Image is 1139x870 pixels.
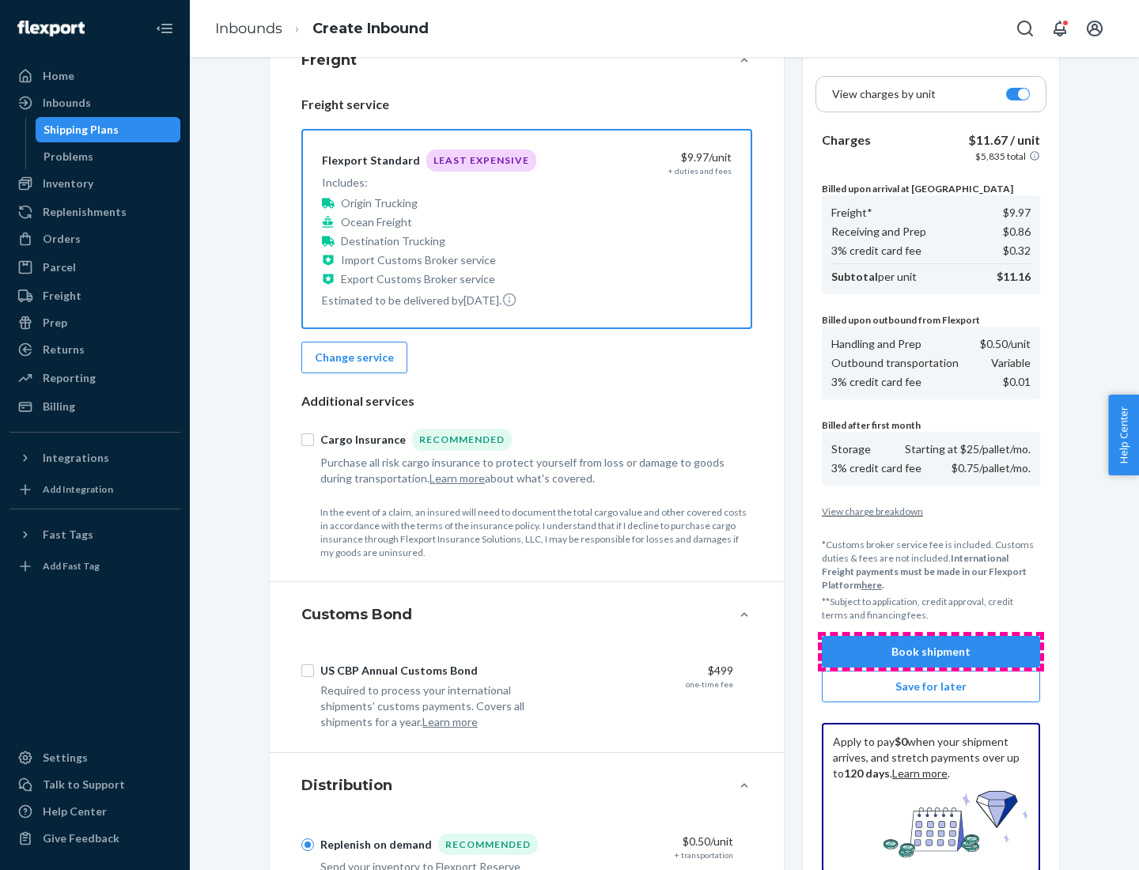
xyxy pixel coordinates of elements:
div: Problems [44,149,93,165]
a: Replenishments [9,199,180,225]
p: **Subject to application, credit approval, credit terms and financing fees. [822,595,1040,622]
div: $9.97 /unit [567,149,732,165]
div: Help Center [43,804,107,819]
button: Save for later [822,671,1040,702]
p: Origin Trucking [341,195,418,211]
p: Storage [831,441,871,457]
div: + duties and fees [668,165,732,176]
a: Parcel [9,255,180,280]
button: Help Center [1108,395,1139,475]
button: Open notifications [1044,13,1076,44]
p: Ocean Freight [341,214,412,230]
div: Shipping Plans [44,122,119,138]
button: Close Navigation [149,13,180,44]
a: Problems [36,144,181,169]
button: Open account menu [1079,13,1111,44]
ol: breadcrumbs [202,6,441,52]
div: Orders [43,231,81,247]
p: View charge breakdown [822,505,1040,518]
div: Parcel [43,259,76,275]
a: Add Fast Tag [9,554,180,579]
button: Learn more [422,714,478,730]
a: Talk to Support [9,772,180,797]
p: $5,835 total [975,149,1026,163]
a: Inventory [9,171,180,196]
a: Help Center [9,799,180,824]
p: Additional services [301,392,752,410]
p: $0.75/pallet/mo. [952,460,1031,476]
div: Settings [43,750,88,766]
div: Reporting [43,370,96,386]
div: Replenishments [43,204,127,220]
a: Home [9,63,180,89]
div: Required to process your international shipments' customs payments. Covers all shipments for a year. [320,683,556,730]
input: Replenish on demandRecommended [301,838,314,851]
p: 3% credit card fee [831,460,921,476]
button: Integrations [9,445,180,471]
button: Give Feedback [9,826,180,851]
div: + transportation [675,849,733,861]
p: Starting at $25/pallet/mo. [905,441,1031,457]
p: Variable [991,355,1031,371]
a: Prep [9,310,180,335]
a: Inbounds [215,20,282,37]
p: per unit [831,269,917,285]
button: Open Search Box [1009,13,1041,44]
a: Learn more [892,766,948,780]
div: Recommended [438,834,538,855]
p: Estimated to be delivered by [DATE] . [322,292,536,308]
a: Create Inbound [312,20,429,37]
div: Integrations [43,450,109,466]
p: Includes: [322,175,536,191]
p: 3% credit card fee [831,243,921,259]
h4: Distribution [301,775,392,796]
div: Talk to Support [43,777,125,792]
button: Book shipment [822,636,1040,668]
div: Give Feedback [43,830,119,846]
p: $9.97 [1003,205,1031,221]
a: Orders [9,226,180,252]
b: $0 [895,735,907,748]
div: $0.50 /unit [569,834,733,849]
p: View charges by unit [832,86,936,102]
p: $11.67 / unit [968,131,1040,149]
div: one-time fee [686,679,733,690]
div: Least Expensive [426,149,536,171]
a: Inbounds [9,90,180,115]
a: Settings [9,745,180,770]
b: Subtotal [831,270,878,283]
h4: Freight [301,50,357,70]
div: Inbounds [43,95,91,111]
img: Flexport logo [17,21,85,36]
b: 120 days [844,766,890,780]
div: $499 [569,663,733,679]
button: Change service [301,342,407,373]
div: Home [43,68,74,84]
h4: Customs Bond [301,604,412,625]
div: Add Integration [43,482,113,496]
p: $0.01 [1003,374,1031,390]
b: Charges [822,132,871,147]
p: Import Customs Broker service [341,252,496,268]
div: Fast Tags [43,527,93,543]
div: Freight [43,288,81,304]
p: $0.50 /unit [980,336,1031,352]
div: Prep [43,315,67,331]
a: Returns [9,337,180,362]
a: Freight [9,283,180,308]
div: Replenish on demand [320,837,432,853]
p: Destination Trucking [341,233,445,249]
p: $11.16 [997,269,1031,285]
div: Inventory [43,176,93,191]
div: Add Fast Tag [43,559,100,573]
div: Billing [43,399,75,414]
p: $0.86 [1003,224,1031,240]
div: Cargo Insurance [320,432,406,448]
p: Billed after first month [822,418,1040,432]
p: Export Customs Broker service [341,271,495,287]
p: Freight service [301,96,752,114]
div: Flexport Standard [322,153,420,168]
p: Outbound transportation [831,355,959,371]
button: Learn more [429,471,485,486]
p: Receiving and Prep [831,224,926,240]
